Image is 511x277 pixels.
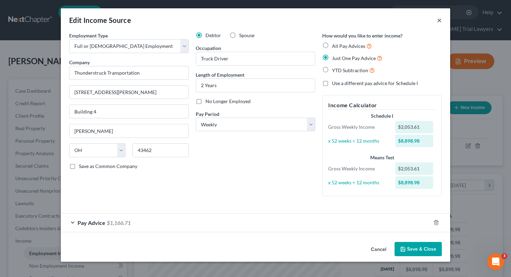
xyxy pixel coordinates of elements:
[69,15,131,25] div: Edit Income Source
[395,162,433,175] div: $2,053.61
[328,112,436,119] div: Schedule I
[205,98,251,104] span: No Longer Employed
[332,80,418,86] span: Use a different pay advice for Schedule I
[79,163,137,169] span: Save as Common Company
[196,79,315,92] input: ex: 2 years
[107,219,131,226] span: $1,166.71
[332,43,365,49] span: All Pay Advices
[132,143,189,157] input: Enter zip...
[196,111,219,117] span: Pay Period
[395,121,433,133] div: $2,053.61
[196,52,315,65] input: --
[325,179,392,186] div: x 52 weeks ÷ 12 months
[487,253,504,270] iframe: Intercom live chat
[69,59,90,65] span: Company
[332,55,376,61] span: Just One Pay Advice
[196,71,244,78] label: Length of Employment
[502,253,507,259] span: 3
[325,137,392,144] div: x 52 weeks ÷ 12 months
[239,32,254,38] span: Spouse
[328,154,436,161] div: Means Test
[69,33,108,39] span: Employment Type
[69,66,189,80] input: Search company by name...
[205,32,221,38] span: Debtor
[325,165,392,172] div: Gross Weekly Income
[437,16,442,24] button: ×
[70,105,188,118] input: Unit, Suite, etc...
[322,32,403,39] label: How would you like to enter income?
[395,176,433,189] div: $8,898.98
[395,242,442,257] button: Save & Close
[332,67,368,73] span: YTD Subtraction
[328,101,436,110] h5: Income Calculator
[78,219,105,226] span: Pay Advice
[395,135,433,147] div: $8,898.98
[196,44,221,52] label: Occupation
[325,124,392,131] div: Gross Weekly Income
[70,86,188,99] input: Enter address...
[365,243,392,257] button: Cancel
[70,124,188,137] input: Enter city...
